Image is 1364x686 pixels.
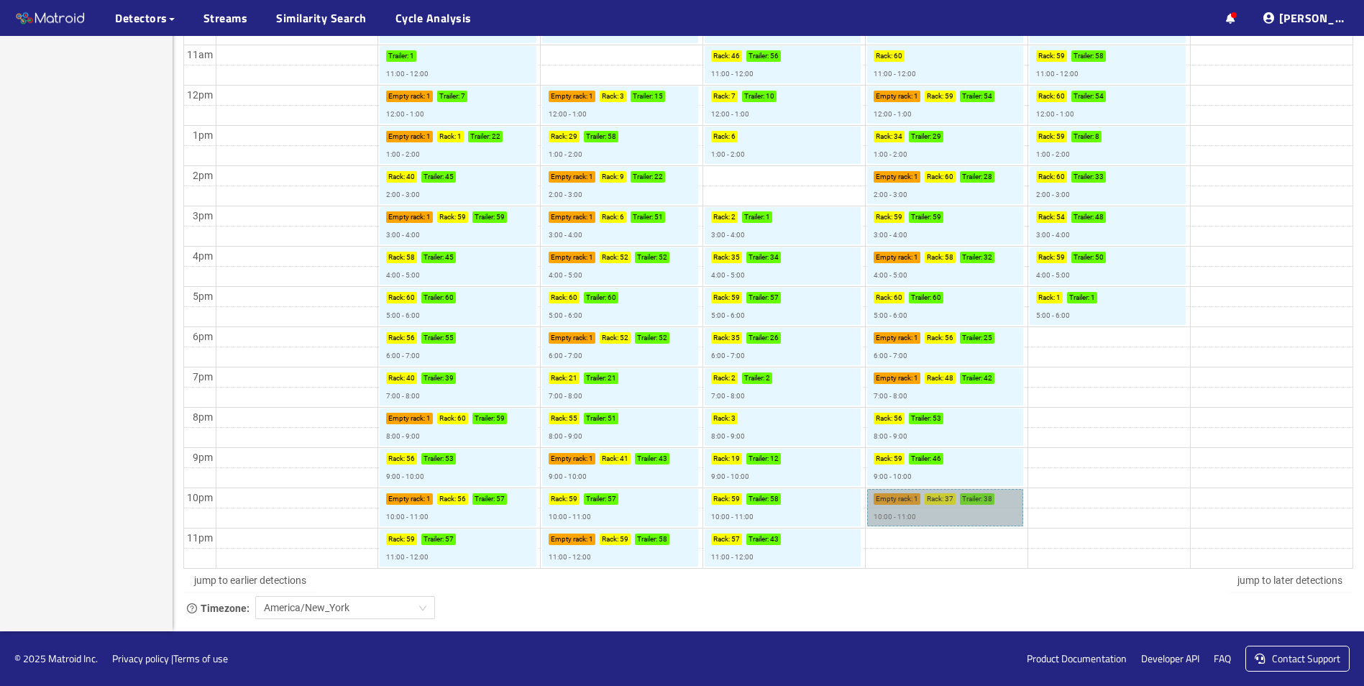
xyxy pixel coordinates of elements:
p: Rack : [927,171,943,183]
p: 29 [933,131,941,142]
img: Matroid logo [14,8,86,29]
p: 5:00 - 6:00 [386,310,420,321]
p: Trailer : [1074,171,1094,183]
p: 4:00 - 5:00 [711,270,745,281]
p: Trailer : [424,252,444,263]
p: 1 [766,211,770,223]
p: 1 [589,211,593,223]
p: Empty rack : [388,211,425,223]
p: 2 [731,372,736,384]
p: 57 [770,292,779,303]
p: 58 [406,252,415,263]
p: Rack : [439,131,456,142]
p: 7:00 - 8:00 [386,390,420,402]
p: 58 [1095,50,1104,62]
p: Trailer : [633,91,653,102]
p: 25 [984,332,992,344]
p: Rack : [388,453,405,465]
p: Rack : [876,413,892,424]
span: Detectors [115,9,168,27]
p: 60 [406,292,415,303]
p: Rack : [713,211,730,223]
p: Trailer : [637,453,657,465]
p: Rack : [602,91,618,102]
p: Trailer : [637,534,657,545]
p: 58 [770,493,779,505]
p: 52 [620,252,628,263]
p: Rack : [876,453,892,465]
a: Streams [203,9,248,27]
p: Rack : [927,91,943,102]
p: 1 [589,332,593,344]
p: 10:00 - 11:00 [711,511,754,523]
p: Trailer : [1074,211,1094,223]
p: 8:00 - 9:00 [711,431,745,442]
p: Empty rack : [551,91,587,102]
p: 2:00 - 3:00 [386,189,420,201]
p: 9:00 - 10:00 [386,471,424,483]
p: 5:00 - 6:00 [1036,310,1070,321]
p: 54 [1056,211,1065,223]
p: Rack : [551,413,567,424]
p: 1 [1091,292,1095,303]
p: Trailer : [744,372,764,384]
p: Rack : [927,332,943,344]
p: Trailer : [962,372,982,384]
p: 59 [406,534,415,545]
p: 59 [731,493,740,505]
p: Rack : [713,534,730,545]
a: Similarity Search [276,9,367,27]
p: 42 [984,372,992,384]
p: 2:00 - 3:00 [1036,189,1070,201]
p: 60 [894,50,902,62]
p: 6:00 - 7:00 [549,350,582,362]
p: 3:00 - 4:00 [711,229,745,241]
p: 57 [731,534,740,545]
p: Trailer : [1069,292,1089,303]
p: 1 [914,171,918,183]
p: 51 [654,211,663,223]
p: 6 [620,211,624,223]
p: Rack : [876,211,892,223]
p: 54 [1095,91,1104,102]
p: Trailer : [586,493,606,505]
p: 46 [731,50,740,62]
p: 2:00 - 3:00 [874,189,907,201]
p: 15 [654,91,663,102]
p: 57 [608,493,616,505]
p: 8:00 - 9:00 [549,431,582,442]
p: Rack : [1038,252,1055,263]
p: 56 [770,50,779,62]
p: Trailer : [637,332,657,344]
p: 2:00 - 3:00 [549,189,582,201]
p: Rack : [439,413,456,424]
p: Rack : [388,534,405,545]
p: Trailer : [911,413,931,424]
p: 56 [406,453,415,465]
p: Trailer : [911,211,931,223]
p: 60 [1056,91,1065,102]
p: 41 [620,453,628,465]
p: 1:00 - 2:00 [874,149,907,160]
p: Trailer : [962,171,982,183]
p: Trailer : [586,413,606,424]
p: 1 [914,372,918,384]
p: 1:00 - 2:00 [549,149,582,160]
p: 22 [492,131,500,142]
p: Rack : [602,534,618,545]
p: 58 [608,131,616,142]
p: Empty rack : [388,91,425,102]
p: Trailer : [1074,131,1094,142]
p: 12:00 - 1:00 [874,109,912,120]
p: Trailer : [1074,252,1094,263]
p: Rack : [1038,171,1055,183]
p: Rack : [876,292,892,303]
p: 60 [457,413,466,424]
p: 7 [461,91,465,102]
p: 1 [589,453,593,465]
p: Trailer : [586,292,606,303]
p: 40 [406,372,415,384]
p: 34 [770,252,779,263]
a: Cycle Analysis [395,9,472,27]
p: 5:00 - 6:00 [549,310,582,321]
